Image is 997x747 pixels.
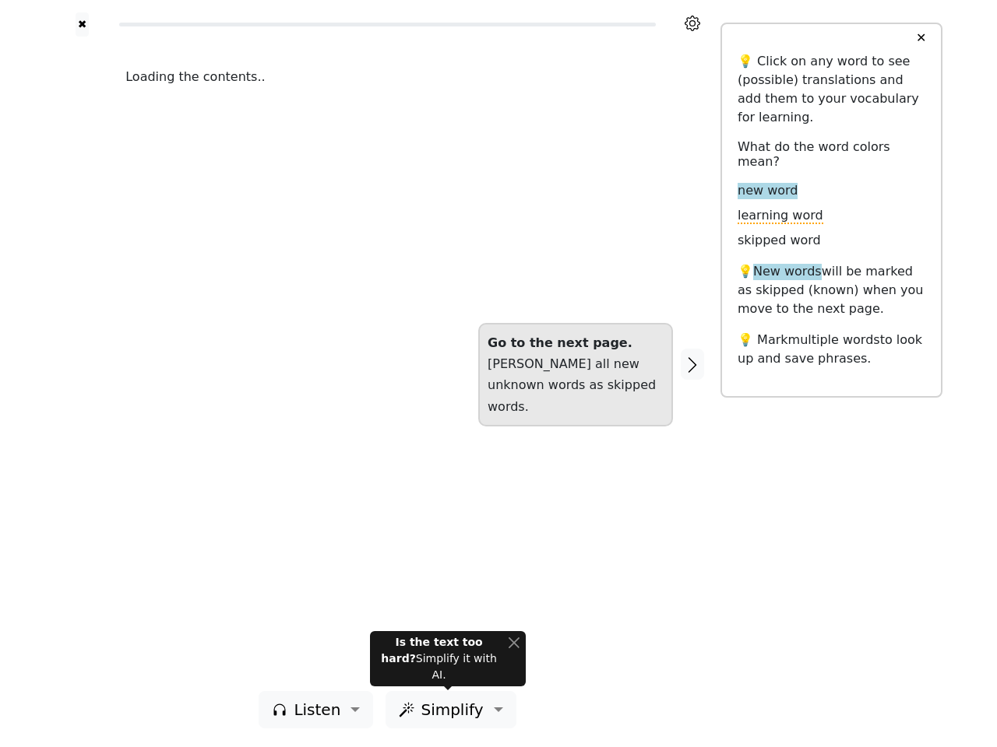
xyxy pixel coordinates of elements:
p: 💡 Mark to look up and save phrases. [738,331,925,368]
button: Simplify [386,691,516,728]
div: Simplify it with AI. [376,634,502,683]
span: New words [753,264,822,280]
p: 💡 Click on any word to see (possible) translations and add them to your vocabulary for learning. [738,52,925,127]
button: Close [508,634,520,651]
span: Simplify [421,698,483,721]
span: new word [738,183,798,199]
button: Listen [259,691,373,728]
span: Listen [294,698,340,721]
button: ✕ [907,24,935,52]
span: skipped word [738,233,821,249]
span: multiple words [788,332,880,347]
h6: What do the word colors mean? [738,139,925,169]
div: [PERSON_NAME] all new unknown words as skipped words. [488,332,664,417]
p: 💡 will be marked as skipped (known) when you move to the next page. [738,262,925,318]
span: learning word [738,208,823,224]
strong: Is the text too hard? [381,636,482,665]
button: ✖ [76,12,89,37]
strong: Go to the next page. [488,335,632,350]
div: Loading the contents.. [125,68,650,86]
